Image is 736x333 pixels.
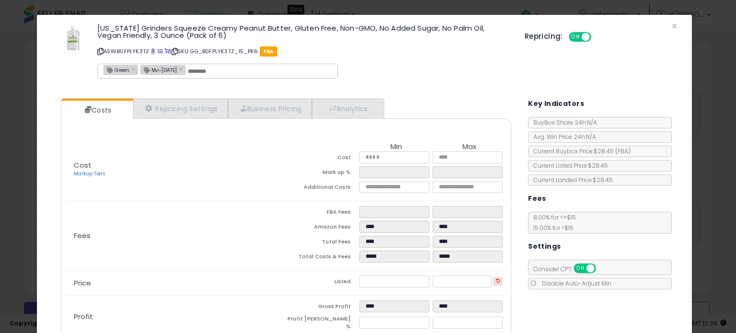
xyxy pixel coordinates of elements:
[594,147,631,155] span: $28.45
[528,241,561,253] h5: Settings
[529,161,608,170] span: Current Listed Price: $28.45
[179,65,185,73] a: ×
[141,66,177,74] span: Mo-[DATE]
[589,33,605,41] span: OFF
[286,251,359,265] td: Total Costs & Fees
[61,101,132,120] a: Costs
[525,33,563,40] h5: Repricing:
[595,264,610,273] span: OFF
[286,300,359,315] td: Gross Profit
[529,147,631,155] span: Current Buybox Price:
[529,118,597,126] span: BuyBox Share 24h: N/A
[58,24,87,53] img: 31twHSyoGRL._SL60_.jpg
[671,19,678,33] span: ×
[528,98,584,110] h5: Key Indicators
[164,47,170,55] a: Your listing only
[158,47,163,55] a: All offer listings
[312,99,383,118] a: Analytics
[74,170,105,177] a: Markup Tiers
[537,279,611,287] span: Disable Auto-Adjust Min
[575,264,586,273] span: ON
[66,232,286,240] p: Fees
[529,133,596,141] span: Avg. Win Price 24h: N/A
[286,236,359,251] td: Total Fees
[286,151,359,166] td: Cost
[433,143,506,151] th: Max
[104,66,129,74] span: Green
[528,193,546,205] h5: Fees
[529,265,609,273] span: Consider CPT:
[286,315,359,333] td: Profit [PERSON_NAME] %
[286,181,359,196] td: Additional Costs
[66,161,286,178] p: Cost
[228,99,312,118] a: Business Pricing
[66,279,286,287] p: Price
[150,47,156,55] a: BuyBox page
[359,143,433,151] th: Min
[133,99,228,118] a: Repricing Settings
[570,33,582,41] span: ON
[615,147,631,155] span: ( FBA )
[66,313,286,321] p: Profit
[529,224,574,232] span: 15.00 % for > $15
[529,213,576,232] span: 8.00 % for <= $15
[260,46,277,57] span: FBA
[97,44,510,59] p: ASIN: B0FPLYK3TZ | SKU: GG_B0FPLYK3TZ_15_PK6
[286,276,359,290] td: Listed
[286,206,359,221] td: FBA Fees
[286,221,359,236] td: Amazon Fees
[286,166,359,181] td: Mark up %
[97,24,510,39] h3: [US_STATE] Grinders Squeeze Creamy Peanut Butter, Gluten Free, Non-GMO, No Added Sugar, No Palm O...
[132,65,138,73] a: ×
[529,176,613,184] span: Current Landed Price: $28.45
